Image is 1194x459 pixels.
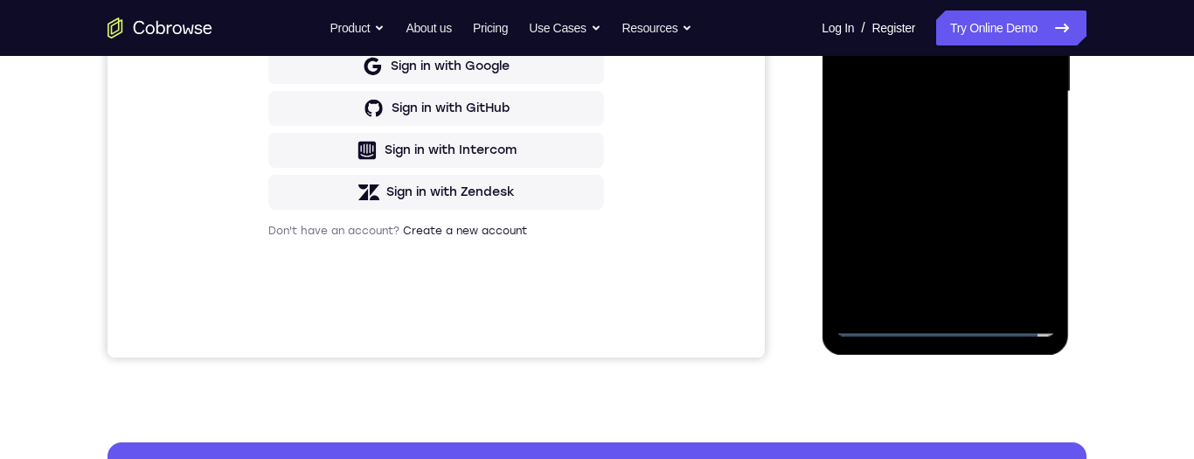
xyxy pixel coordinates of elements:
[406,10,451,45] a: About us
[284,328,402,345] div: Sign in with GitHub
[622,10,693,45] button: Resources
[161,361,496,396] button: Sign in with Intercom
[279,412,407,429] div: Sign in with Zendesk
[861,17,864,38] span: /
[822,10,854,45] a: Log In
[161,319,496,354] button: Sign in with GitHub
[161,403,496,438] button: Sign in with Zendesk
[872,10,915,45] a: Register
[936,10,1086,45] a: Try Online Demo
[320,250,338,264] p: or
[108,17,212,38] a: Go to the home page
[171,167,486,184] input: Enter your email
[283,286,402,303] div: Sign in with Google
[161,120,496,144] h1: Sign in to your account
[473,10,508,45] a: Pricing
[529,10,600,45] button: Use Cases
[161,200,496,235] button: Sign in
[277,370,409,387] div: Sign in with Intercom
[161,277,496,312] button: Sign in with Google
[330,10,385,45] button: Product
